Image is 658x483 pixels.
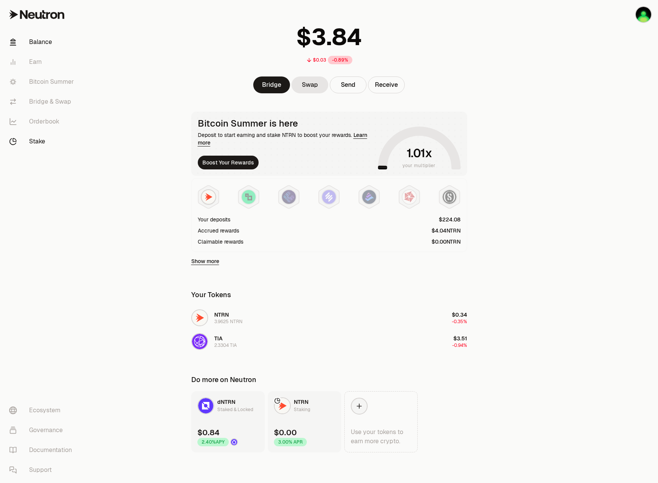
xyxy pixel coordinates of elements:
button: NTRN LogoNTRN3.9625 NTRN$0.34-0.35% [187,306,472,329]
img: NTRN Logo [192,310,207,325]
span: -0.94% [452,342,467,348]
div: Your Tokens [191,289,231,300]
span: NTRN [294,398,308,405]
a: Stake [3,132,83,151]
img: TIA Logo [192,334,207,349]
img: NTRN Logo [275,398,290,413]
button: Send [330,76,366,93]
div: $0.84 [197,427,220,438]
a: Use your tokens to earn more crypto. [344,391,418,452]
div: $0.03 [313,57,326,63]
div: Claimable rewards [198,238,243,246]
div: Staked & Locked [217,406,253,413]
img: NTRN [202,190,215,204]
img: dNTRN Logo [198,398,213,413]
div: $0.00 [274,427,297,438]
span: $0.34 [452,311,467,318]
a: Documentation [3,440,83,460]
button: TIA LogoTIA2.3304 TIA$3.51-0.94% [187,330,472,353]
img: Mars Fragments [402,190,416,204]
button: Receive [368,76,405,93]
div: Use your tokens to earn more crypto. [351,428,411,446]
a: Bridge & Swap [3,92,83,112]
span: $3.51 [453,335,467,342]
div: 2.40% APY [197,438,229,446]
div: -0.89% [328,56,352,64]
img: Celestia [636,7,651,22]
a: Swap [292,76,328,93]
span: TIA [214,335,223,342]
img: Solv Points [322,190,336,204]
div: Deposit to start earning and stake NTRN to boost your rewards. [198,131,375,146]
div: Bitcoin Summer is here [198,118,375,129]
span: -0.35% [452,319,467,325]
img: Structured Points [443,190,456,204]
a: Balance [3,32,83,52]
img: Lombard Lux [242,190,256,204]
div: 2.3304 TIA [214,342,237,348]
a: Ecosystem [3,400,83,420]
div: 3.9625 NTRN [214,319,243,325]
div: Do more on Neutron [191,374,256,385]
a: NTRN LogoNTRNStaking$0.003.00% APR [268,391,341,452]
img: EtherFi Points [282,190,296,204]
img: Drop [231,439,237,445]
span: dNTRN [217,398,235,405]
a: Governance [3,420,83,440]
a: Earn [3,52,83,72]
a: Orderbook [3,112,83,132]
div: Staking [294,406,310,413]
a: Bitcoin Summer [3,72,83,92]
div: Accrued rewards [198,227,239,234]
a: Support [3,460,83,480]
a: dNTRN LogodNTRNStaked & Locked$0.842.40%APYDrop [191,391,265,452]
span: NTRN [214,311,229,318]
button: Boost Your Rewards [198,156,259,169]
div: Your deposits [198,216,230,223]
a: Show more [191,257,219,265]
span: your multiplier [402,162,436,169]
div: 3.00% APR [274,438,307,446]
a: Bridge [253,76,290,93]
img: Bedrock Diamonds [362,190,376,204]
